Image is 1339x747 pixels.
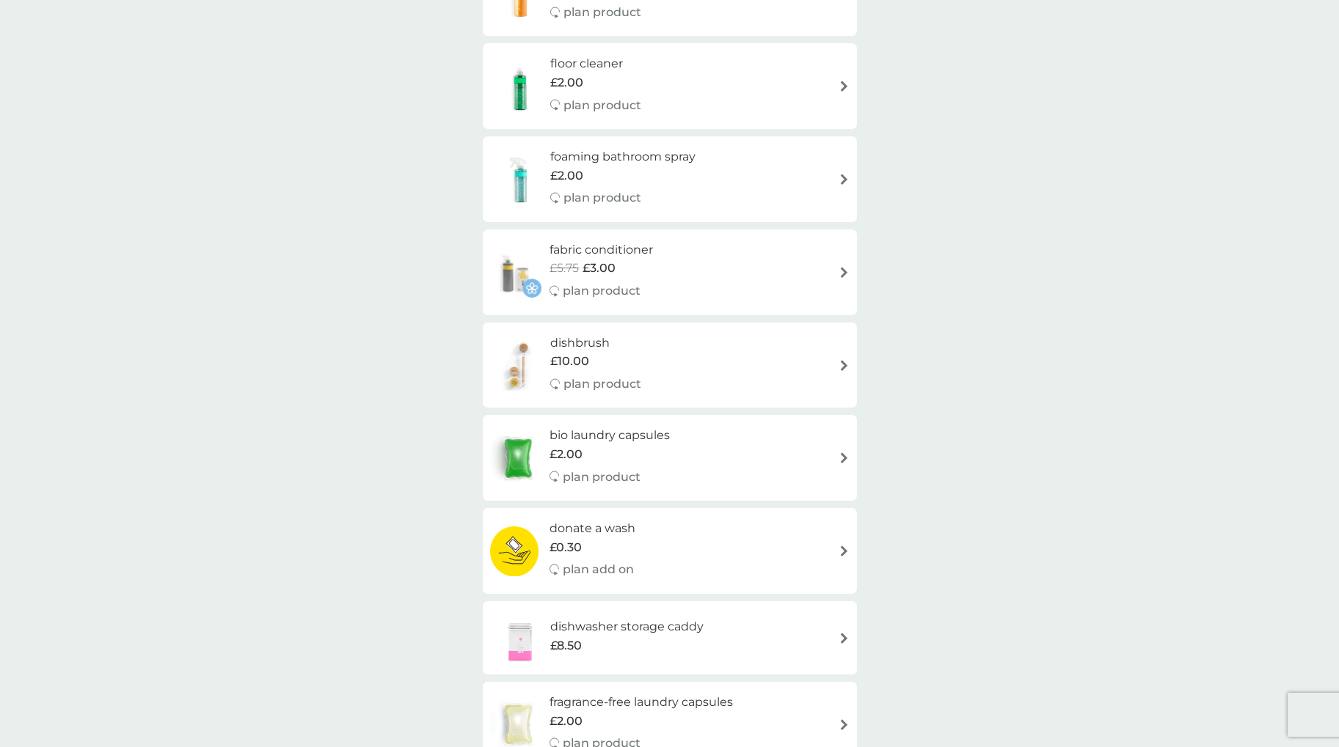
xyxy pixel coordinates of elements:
span: £2.00 [550,712,583,731]
span: £2.00 [550,445,583,464]
img: dishwasher storage caddy [490,612,550,663]
p: plan product [563,281,641,301]
img: arrow right [839,267,850,278]
p: plan product [563,468,641,487]
span: £0.30 [550,538,582,557]
p: plan product [563,375,641,394]
span: £5.75 [550,259,579,278]
p: plan product [563,3,641,22]
img: arrow right [839,360,850,371]
h6: dishbrush [550,334,641,353]
p: plan product [563,96,641,115]
h6: fabric conditioner [550,240,653,260]
img: arrow right [839,719,850,730]
span: £2.00 [550,73,583,92]
span: £3.00 [583,259,616,278]
span: £8.50 [550,636,582,655]
img: dishbrush [490,339,550,391]
span: £10.00 [550,352,589,371]
img: arrow right [839,174,850,185]
p: plan add on [563,560,634,579]
img: bio laundry capsules [490,433,546,484]
span: £2.00 [550,166,583,185]
p: plan product [563,188,641,207]
img: fabric conditioner [490,246,541,298]
h6: dishwasher storage caddy [550,617,704,636]
h6: donate a wash [550,519,635,538]
h6: foaming bathroom spray [550,147,696,166]
h6: fragrance-free laundry capsules [550,693,733,712]
img: arrow right [839,633,850,644]
h6: floor cleaner [550,54,641,73]
img: donate a wash [490,526,539,577]
h6: bio laundry capsules [550,426,670,445]
img: floor cleaner [490,61,550,112]
img: foaming bathroom spray [490,154,550,205]
img: arrow right [839,452,850,463]
img: arrow right [839,545,850,556]
img: arrow right [839,81,850,92]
